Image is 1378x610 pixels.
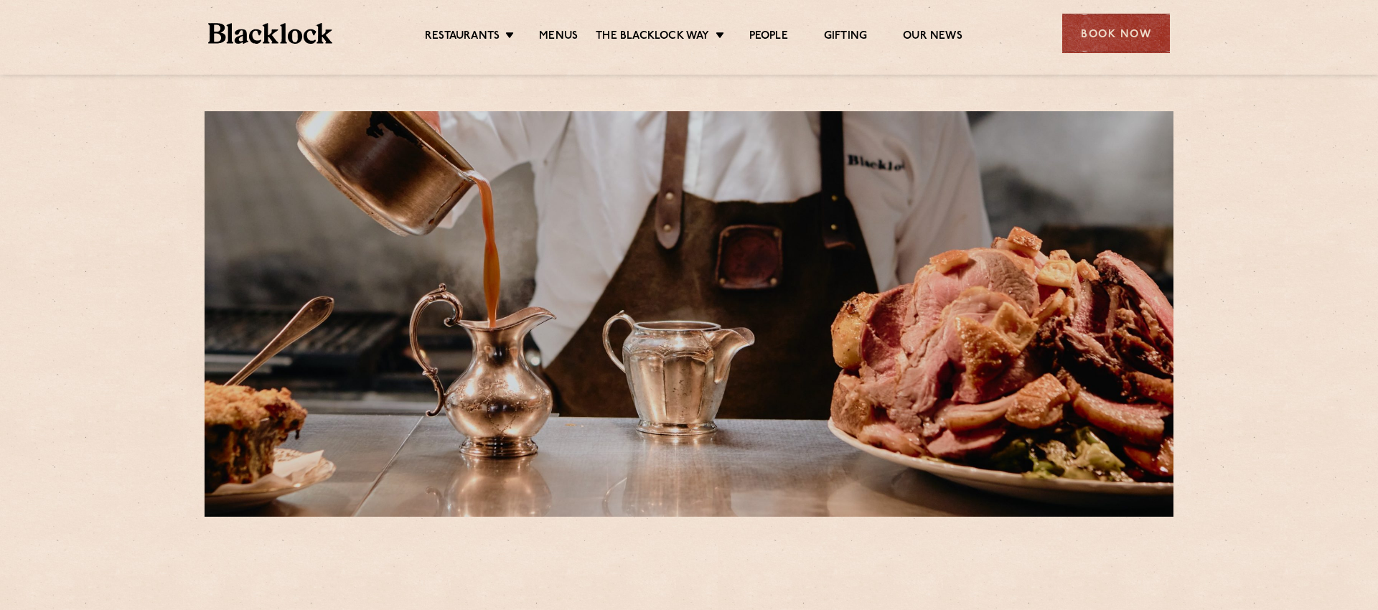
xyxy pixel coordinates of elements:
[749,29,788,45] a: People
[208,23,332,44] img: BL_Textured_Logo-footer-cropped.svg
[425,29,500,45] a: Restaurants
[824,29,867,45] a: Gifting
[903,29,962,45] a: Our News
[596,29,709,45] a: The Blacklock Way
[1062,14,1170,53] div: Book Now
[539,29,578,45] a: Menus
